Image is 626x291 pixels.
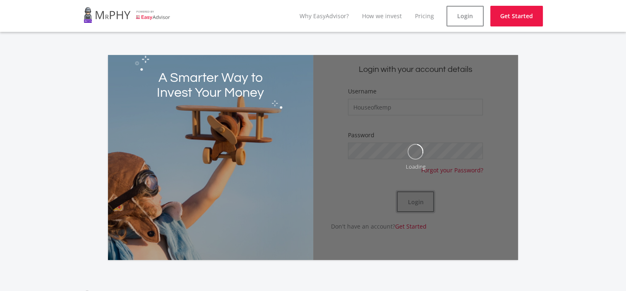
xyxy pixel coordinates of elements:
[362,12,402,20] a: How we invest
[405,163,425,171] div: Loading
[415,12,434,20] a: Pricing
[490,6,543,26] a: Get Started
[408,144,423,160] img: oval.svg
[149,71,272,100] h2: A Smarter Way to Invest Your Money
[446,6,484,26] a: Login
[300,12,349,20] a: Why EasyAdvisor?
